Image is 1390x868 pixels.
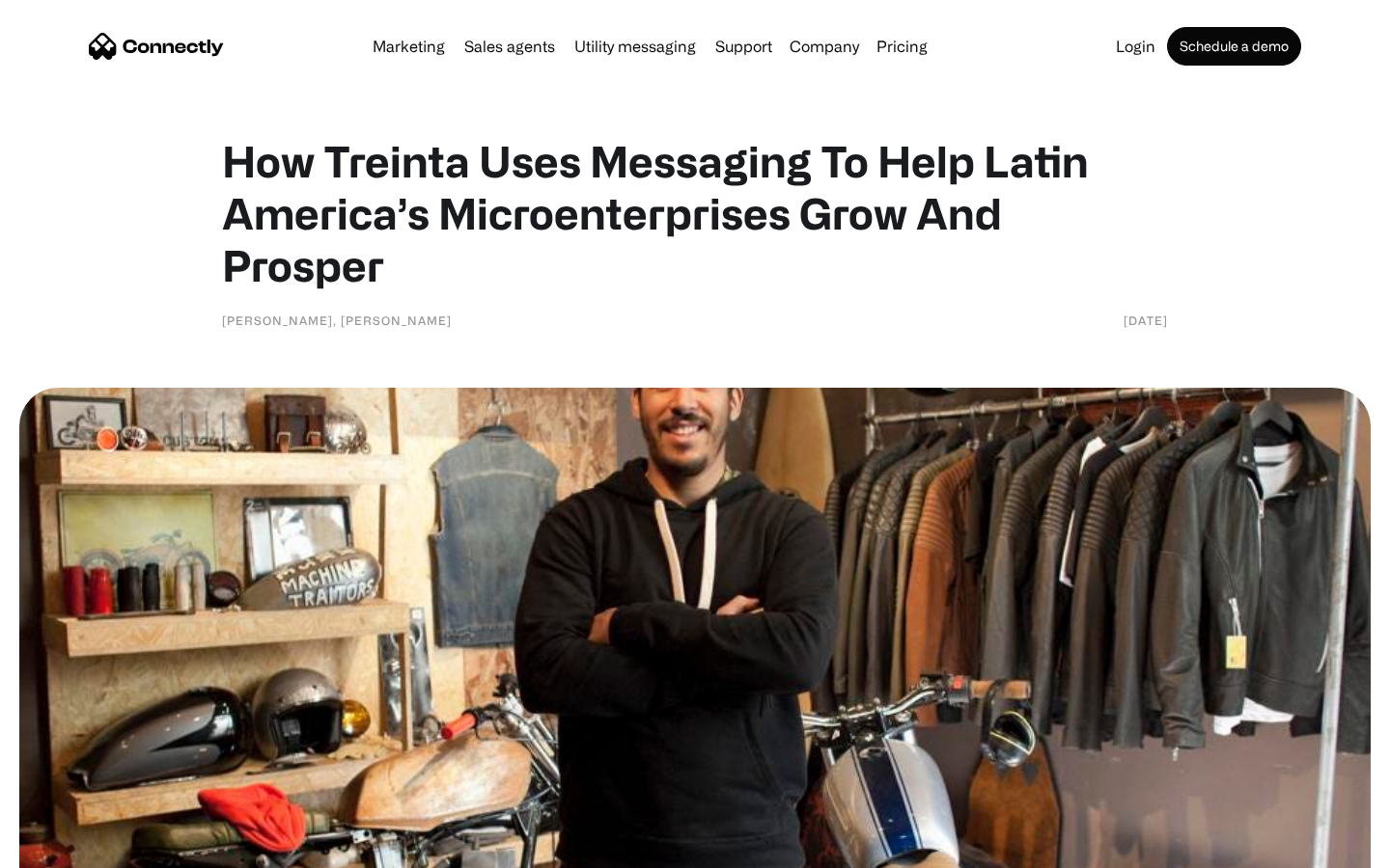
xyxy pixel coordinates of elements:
ul: Language list [39,834,116,861]
a: Utility messaging [567,39,704,54]
div: [DATE] [1124,311,1168,330]
h1: How Treinta Uses Messaging To Help Latin America’s Microenterprises Grow And Prosper [222,135,1168,291]
div: [PERSON_NAME], [PERSON_NAME] [222,311,452,330]
a: Marketing [365,39,453,54]
aside: Language selected: English [19,834,116,861]
a: Login [1108,39,1163,54]
a: Pricing [869,39,935,54]
a: Schedule a demo [1167,27,1301,66]
div: Company [790,33,859,60]
a: Sales agents [457,39,563,54]
a: Support [708,39,780,54]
